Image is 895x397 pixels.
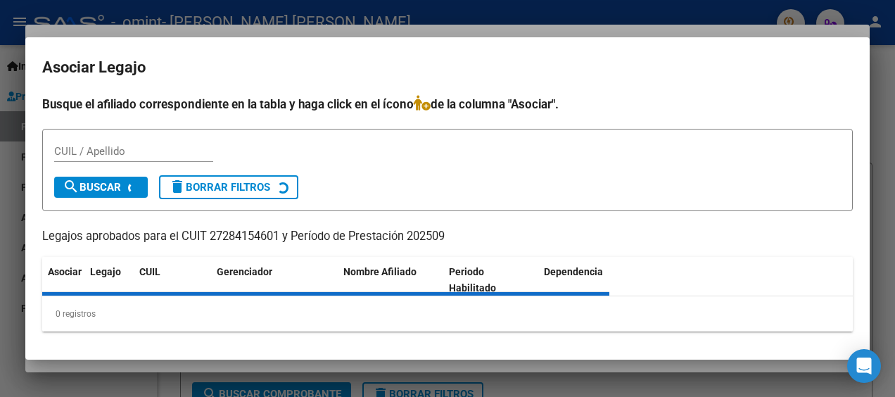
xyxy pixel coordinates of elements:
div: 0 registros [42,296,853,332]
span: Dependencia [544,266,603,277]
span: Legajo [90,266,121,277]
datatable-header-cell: Gerenciador [211,257,338,303]
span: Buscar [63,181,121,194]
p: Legajos aprobados para el CUIT 27284154601 y Período de Prestación 202509 [42,228,853,246]
mat-icon: search [63,178,80,195]
datatable-header-cell: Nombre Afiliado [338,257,443,303]
h4: Busque el afiliado correspondiente en la tabla y haga click en el ícono de la columna "Asociar". [42,95,853,113]
span: CUIL [139,266,160,277]
datatable-header-cell: CUIL [134,257,211,303]
datatable-header-cell: Periodo Habilitado [443,257,538,303]
button: Buscar [54,177,148,198]
datatable-header-cell: Legajo [84,257,134,303]
div: Open Intercom Messenger [847,349,881,383]
span: Periodo Habilitado [449,266,496,294]
span: Borrar Filtros [169,181,270,194]
span: Asociar [48,266,82,277]
h2: Asociar Legajo [42,54,853,81]
button: Borrar Filtros [159,175,298,199]
span: Gerenciador [217,266,272,277]
mat-icon: delete [169,178,186,195]
datatable-header-cell: Asociar [42,257,84,303]
span: Nombre Afiliado [343,266,417,277]
datatable-header-cell: Dependencia [538,257,644,303]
